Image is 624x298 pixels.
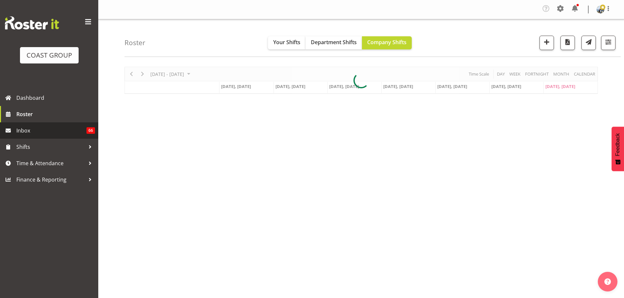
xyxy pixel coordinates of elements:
[367,39,407,46] span: Company Shifts
[5,16,59,29] img: Rosterit website logo
[16,93,95,103] span: Dashboard
[612,127,624,171] button: Feedback - Show survey
[16,109,95,119] span: Roster
[16,126,86,135] span: Inbox
[362,36,412,49] button: Company Shifts
[539,36,554,50] button: Add a new shift
[268,36,306,49] button: Your Shifts
[273,39,300,46] span: Your Shifts
[124,39,145,46] h4: Roster
[311,39,357,46] span: Department Shifts
[615,133,621,156] span: Feedback
[581,36,596,50] button: Send a list of all shifts for the selected filtered period to all rostered employees.
[16,158,85,168] span: Time & Attendance
[27,50,72,60] div: COAST GROUP
[601,36,615,50] button: Filter Shifts
[596,6,604,13] img: brittany-taylorf7b938a58e78977fad4baecaf99ae47c.png
[604,278,611,285] img: help-xxl-2.png
[16,175,85,184] span: Finance & Reporting
[16,142,85,152] span: Shifts
[560,36,575,50] button: Download a PDF of the roster according to the set date range.
[306,36,362,49] button: Department Shifts
[86,127,95,134] span: 66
